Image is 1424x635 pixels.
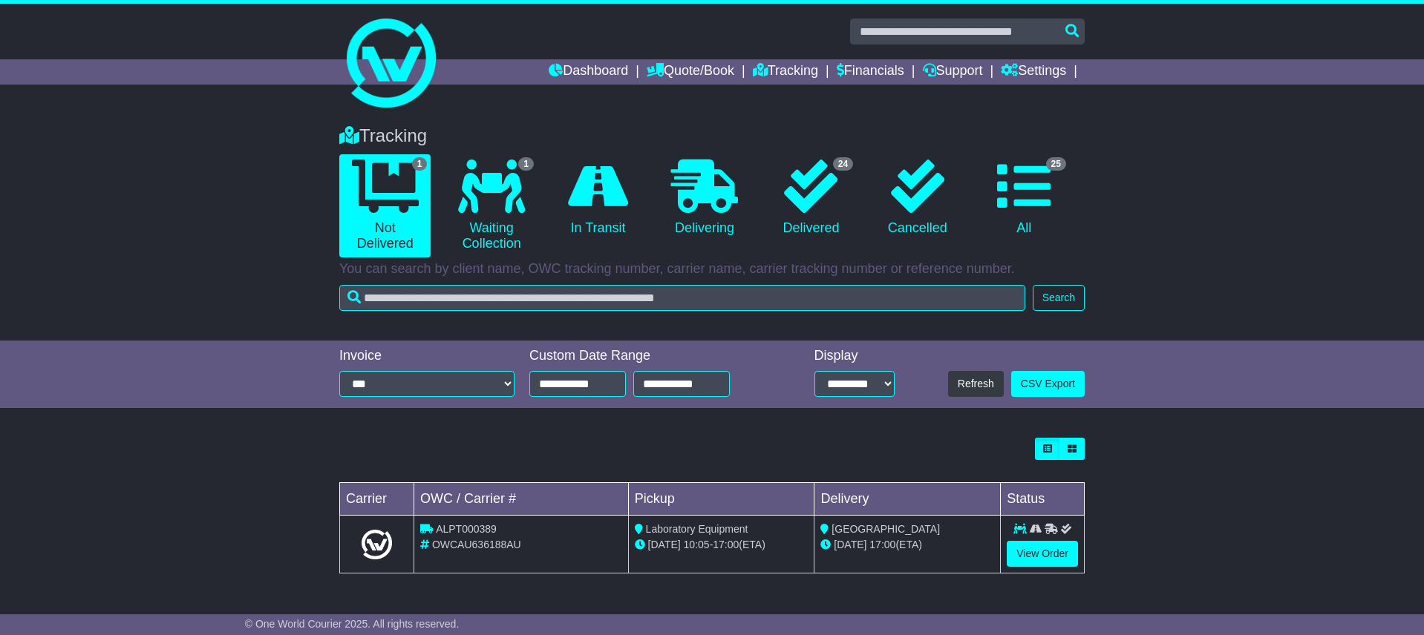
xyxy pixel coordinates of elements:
[814,483,1001,516] td: Delivery
[362,530,391,559] img: Light
[1001,483,1085,516] td: Status
[948,371,1004,397] button: Refresh
[518,157,534,171] span: 1
[820,537,994,553] div: (ETA)
[529,348,768,364] div: Custom Date Range
[414,483,629,516] td: OWC / Carrier #
[628,483,814,516] td: Pickup
[332,125,1092,147] div: Tracking
[834,539,866,550] span: [DATE]
[869,539,895,550] span: 17:00
[647,59,734,85] a: Quote/Book
[684,539,710,550] span: 10:05
[339,348,515,364] div: Invoice
[552,154,644,242] a: In Transit
[713,539,739,550] span: 17:00
[635,537,809,553] div: - (ETA)
[436,523,497,535] span: ALPT000389
[832,523,940,535] span: [GEOGRAPHIC_DATA]
[339,154,431,257] a: 1 Not Delivered
[646,523,748,535] span: Laboratory Equipment
[1007,541,1078,567] a: View Order
[340,483,414,516] td: Carrier
[432,539,521,550] span: OWCAU636188AU
[549,59,628,85] a: Dashboard
[245,618,460,630] span: © One World Courier 2025. All rights reserved.
[753,59,818,85] a: Tracking
[1001,59,1066,85] a: Settings
[659,154,750,242] a: Delivering
[445,154,537,257] a: 1 Waiting Collection
[648,539,681,550] span: [DATE]
[1046,157,1066,171] span: 25
[339,261,1085,277] p: You can search by client name, OWC tracking number, carrier name, carrier tracking number or refe...
[833,157,853,171] span: 24
[765,154,857,242] a: 24 Delivered
[814,348,895,364] div: Display
[923,59,983,85] a: Support
[1033,285,1085,311] button: Search
[837,59,904,85] a: Financials
[979,154,1070,242] a: 25 All
[872,154,963,242] a: Cancelled
[1011,371,1085,397] a: CSV Export
[412,157,428,171] span: 1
